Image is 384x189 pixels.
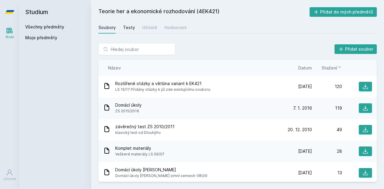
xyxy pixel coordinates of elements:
a: Hodnocení [164,22,187,34]
span: Domácí úkoly [PERSON_NAME] [115,167,207,173]
a: Soubory [98,22,116,34]
div: 49 [312,127,342,133]
span: [DATE] [298,148,312,154]
button: Datum [298,65,312,71]
div: Hodnocení [164,25,187,31]
span: LS 16/17 Přidány otázky k již zde existujícímu souboru [115,87,210,93]
h2: Teorie her a ekonomické rozhodování (4EK421) [98,7,310,17]
span: [DATE] [298,170,312,176]
span: 20. 12. 2010 [288,127,312,133]
div: Testy [123,25,135,31]
div: Soubory [98,25,116,31]
span: závěrečný test ZS 2010/2011 [115,124,175,130]
span: Komplet materiály [115,145,164,151]
a: Testy [123,22,135,34]
span: klasický test od Dlouhýho [115,130,175,136]
span: Stažení [322,65,337,71]
span: Domácí úkoly [PERSON_NAME] zimní semestr 08\09 [115,173,207,179]
div: 28 [312,148,342,154]
span: Domácí úkoly [115,102,142,108]
div: 13 [312,170,342,176]
span: Moje předměty [25,35,57,41]
span: Veškeré materiály LS 06/07 [115,151,164,157]
span: Rozšířené otázky a většina variant k EK421 [115,81,210,87]
span: 7. 1. 2016 [293,105,312,111]
div: Učitelé [142,25,157,31]
div: Study [5,35,14,39]
div: 119 [312,105,342,111]
button: Přidat soubor [334,44,377,54]
button: Stažení [322,65,342,71]
div: 120 [312,84,342,90]
span: [DATE] [298,84,312,90]
span: ZS 2015/2016 [115,108,142,114]
a: Uživatel [1,166,18,184]
button: Název [108,65,121,71]
div: Uživatel [3,177,16,181]
button: Přidat do mých předmětů [310,7,377,17]
a: Study [1,24,18,42]
a: Učitelé [142,22,157,34]
input: Hledej soubor [98,43,175,55]
a: Všechny předměty [25,24,64,29]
